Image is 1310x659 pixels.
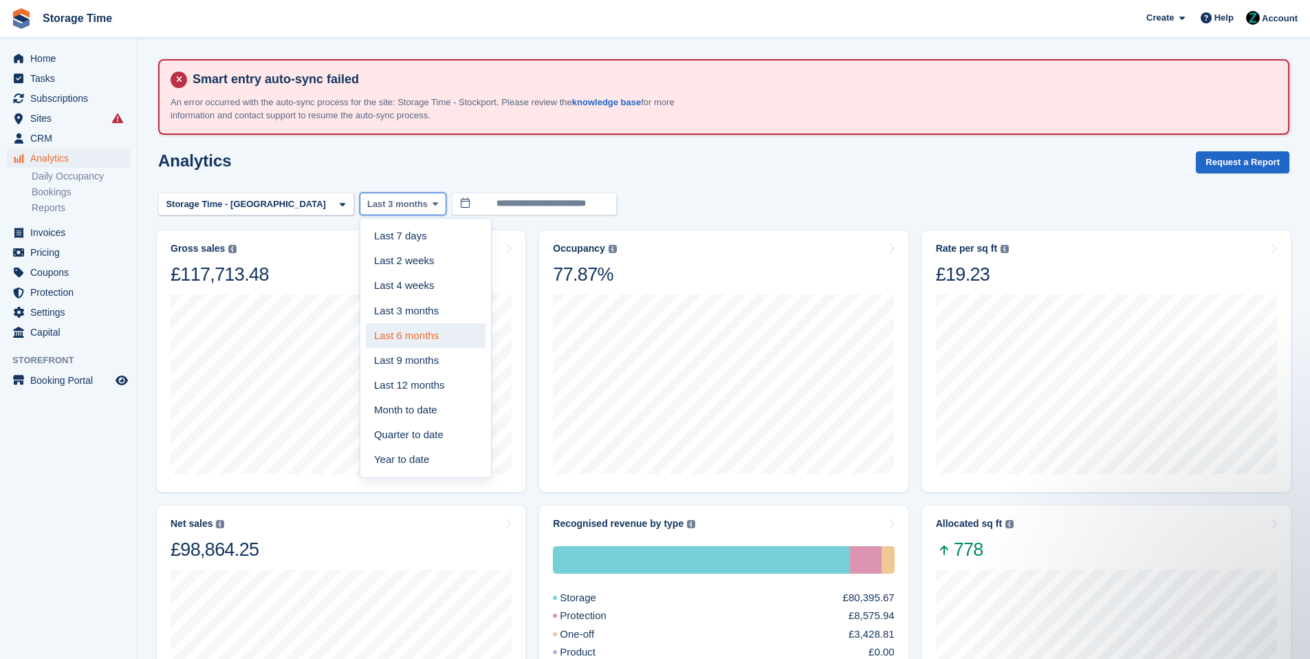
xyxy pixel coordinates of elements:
img: stora-icon-8386f47178a22dfd0bd8f6a31ec36ba5ce8667c1dd55bd0f319d3a0aa187defe.svg [11,8,32,29]
a: menu [7,223,130,242]
span: Last 3 months [367,197,428,211]
div: £117,713.48 [171,263,269,286]
div: 77.87% [553,263,616,286]
div: £98,864.25 [171,538,259,561]
a: knowledge base [572,97,641,107]
a: menu [7,89,130,108]
a: Last 4 weeks [366,274,485,299]
a: Bookings [32,186,130,199]
div: Protection [553,608,640,624]
span: Help [1214,11,1234,25]
span: Pricing [30,243,113,262]
div: Recognised revenue by type [553,518,684,530]
i: Smart entry sync failures have occurred [112,113,123,124]
a: Reports [32,202,130,215]
img: icon-info-grey-7440780725fd019a000dd9b08b2336e03edf1995a4989e88bcd33f0948082b44.svg [216,520,224,528]
h2: Analytics [158,151,232,170]
span: Coupons [30,263,113,282]
div: £3,428.81 [849,627,895,642]
img: icon-info-grey-7440780725fd019a000dd9b08b2336e03edf1995a4989e88bcd33f0948082b44.svg [1005,520,1014,528]
div: Storage [553,546,850,574]
div: Occupancy [553,243,604,255]
a: Last 2 weeks [366,249,485,274]
a: Last 12 months [366,373,485,398]
h4: Smart entry auto-sync failed [187,72,1277,87]
p: An error occurred with the auto-sync process for the site: Storage Time - Stockport. Please revie... [171,96,686,122]
img: icon-info-grey-7440780725fd019a000dd9b08b2336e03edf1995a4989e88bcd33f0948082b44.svg [228,245,237,253]
a: menu [7,263,130,282]
span: Settings [30,303,113,322]
span: Account [1262,12,1298,25]
a: Year to date [366,447,485,472]
div: Storage [553,590,629,606]
img: Zain Sarwar [1246,11,1260,25]
a: Last 7 days [366,224,485,249]
a: menu [7,283,130,302]
a: Last 3 months [366,299,485,323]
span: Booking Portal [30,371,113,390]
div: £19.23 [936,263,1009,286]
div: £80,395.67 [843,590,895,606]
span: CRM [30,129,113,148]
div: Storage Time - [GEOGRAPHIC_DATA] [164,197,331,211]
a: menu [7,69,130,88]
div: Net sales [171,518,212,530]
div: £8,575.94 [849,608,895,624]
span: Storefront [12,354,137,367]
a: Quarter to date [366,422,485,447]
a: menu [7,109,130,128]
span: Protection [30,283,113,302]
span: Home [30,49,113,68]
a: Month to date [366,398,485,422]
span: Create [1146,11,1174,25]
a: Daily Occupancy [32,170,130,183]
a: menu [7,243,130,262]
img: icon-info-grey-7440780725fd019a000dd9b08b2336e03edf1995a4989e88bcd33f0948082b44.svg [609,245,617,253]
div: Gross sales [171,243,225,255]
span: Capital [30,323,113,342]
a: Storage Time [37,7,118,30]
div: One-off [882,546,894,574]
div: Allocated sq ft [936,518,1002,530]
a: menu [7,303,130,322]
span: Invoices [30,223,113,242]
div: Protection [850,546,882,574]
img: icon-info-grey-7440780725fd019a000dd9b08b2336e03edf1995a4989e88bcd33f0948082b44.svg [687,520,695,528]
a: Last 6 months [366,323,485,348]
a: menu [7,129,130,148]
span: Sites [30,109,113,128]
div: Rate per sq ft [936,243,997,255]
span: 778 [936,538,1014,561]
button: Last 3 months [360,193,446,215]
span: Subscriptions [30,89,113,108]
div: One-off [553,627,627,642]
button: Request a Report [1196,151,1289,174]
span: Tasks [30,69,113,88]
a: menu [7,49,130,68]
a: menu [7,149,130,168]
a: menu [7,323,130,342]
a: Last 9 months [366,348,485,373]
a: Preview store [113,372,130,389]
a: menu [7,371,130,390]
span: Analytics [30,149,113,168]
img: icon-info-grey-7440780725fd019a000dd9b08b2336e03edf1995a4989e88bcd33f0948082b44.svg [1001,245,1009,253]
